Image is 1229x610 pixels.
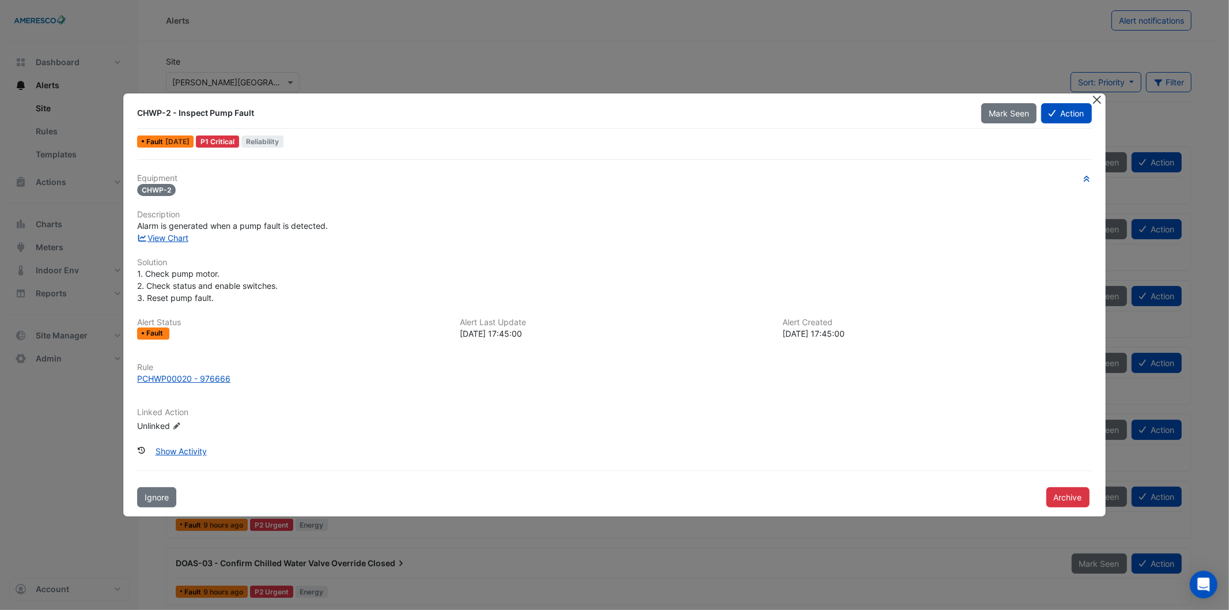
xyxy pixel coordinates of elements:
[137,408,1091,417] h6: Linked Action
[146,138,165,145] span: Fault
[137,372,1091,385] a: PCHWP00020 - 976666
[165,137,190,146] span: Thu 31-Jul-2025 10:45 AEST
[783,318,1092,327] h6: Alert Created
[241,135,283,148] span: Reliability
[1046,487,1090,507] button: Archive
[137,318,446,327] h6: Alert Status
[148,441,214,461] button: Show Activity
[137,221,328,231] span: Alarm is generated when a pump fault is detected.
[460,327,769,340] div: [DATE] 17:45:00
[137,210,1091,220] h6: Description
[137,487,176,507] button: Ignore
[137,174,1091,183] h6: Equipment
[1091,93,1103,106] button: Close
[460,318,769,327] h6: Alert Last Update
[981,103,1037,123] button: Mark Seen
[137,184,176,196] span: CHWP-2
[196,135,239,148] div: P1 Critical
[172,421,181,430] fa-icon: Edit Linked Action
[137,363,1091,372] h6: Rule
[137,372,230,385] div: PCHWP00020 - 976666
[1190,571,1217,598] div: Open Intercom Messenger
[145,492,169,502] span: Ignore
[783,327,1092,340] div: [DATE] 17:45:00
[1041,103,1091,123] button: Action
[137,419,275,431] div: Unlinked
[137,258,1091,268] h6: Solution
[137,233,188,243] a: View Chart
[137,269,278,303] span: 1. Check pump motor. 2. Check status and enable switches. 3. Reset pump fault.
[989,108,1029,118] span: Mark Seen
[137,107,967,119] div: CHWP-2 - Inspect Pump Fault
[146,330,165,337] span: Fault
